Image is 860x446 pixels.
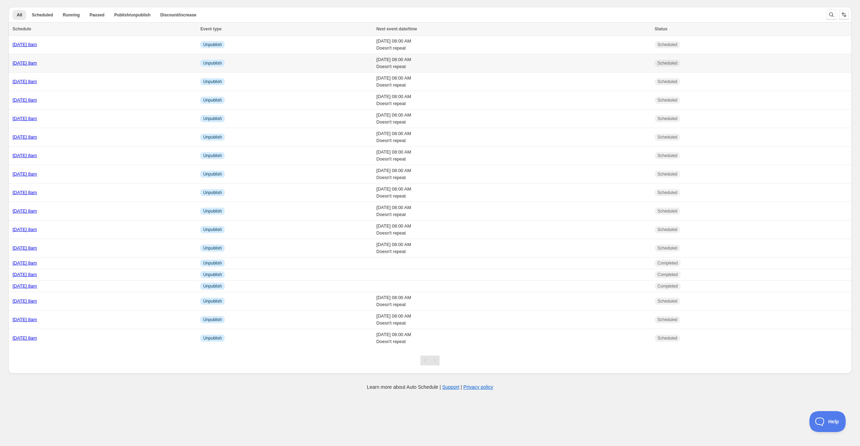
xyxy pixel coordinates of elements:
a: [DATE] 8am [13,283,37,289]
span: Scheduled [658,97,678,103]
a: [DATE] 8am [13,317,37,322]
p: Learn more about Auto Schedule | | [367,384,493,391]
span: Unpublish [203,227,222,232]
span: Unpublish [203,317,222,322]
td: [DATE] 08:00 AM Doesn't repeat [374,73,653,91]
span: Unpublish [203,97,222,103]
span: Completed [658,260,678,266]
span: Unpublish [203,116,222,121]
td: [DATE] 08:00 AM Doesn't repeat [374,221,653,239]
a: [DATE] 8am [13,260,37,266]
span: Unpublish [203,272,222,277]
iframe: Toggle Customer Support [809,411,846,432]
span: Publish/unpublish [114,12,150,18]
a: [DATE] 8am [13,335,37,341]
a: [DATE] 8am [13,190,37,195]
span: Scheduled [658,79,678,84]
span: Scheduled [658,317,678,322]
td: [DATE] 08:00 AM Doesn't repeat [374,239,653,258]
td: [DATE] 08:00 AM Doesn't repeat [374,329,653,348]
a: [DATE] 8am [13,116,37,121]
nav: Pagination [420,356,440,365]
span: Unpublish [203,245,222,251]
span: Unpublish [203,60,222,66]
span: Discount/increase [160,12,196,18]
span: Unpublish [203,79,222,84]
td: [DATE] 08:00 AM Doesn't repeat [374,54,653,73]
span: Scheduled [32,12,53,18]
span: Unpublish [203,171,222,177]
span: Schedule [13,27,31,31]
span: Scheduled [658,171,678,177]
a: [DATE] 8am [13,208,37,214]
a: [DATE] 8am [13,134,37,140]
span: Scheduled [658,153,678,158]
a: [DATE] 8am [13,245,37,251]
span: Unpublish [203,283,222,289]
span: All [17,12,22,18]
span: Scheduled [658,60,678,66]
span: Completed [658,272,678,277]
span: Scheduled [658,335,678,341]
a: [DATE] 8am [13,60,37,66]
span: Unpublish [203,335,222,341]
span: Event type [200,27,222,31]
span: Unpublish [203,42,222,47]
td: [DATE] 08:00 AM Doesn't repeat [374,128,653,147]
span: Scheduled [658,134,678,140]
a: [DATE] 8am [13,298,37,304]
a: [DATE] 8am [13,97,37,103]
a: [DATE] 8am [13,227,37,232]
a: [DATE] 8am [13,272,37,277]
td: [DATE] 08:00 AM Doesn't repeat [374,184,653,202]
td: [DATE] 08:00 AM Doesn't repeat [374,311,653,329]
span: Scheduled [658,208,678,214]
span: Unpublish [203,190,222,195]
span: Running [63,12,80,18]
span: Unpublish [203,260,222,266]
span: Unpublish [203,134,222,140]
td: [DATE] 08:00 AM Doesn't repeat [374,91,653,110]
span: Scheduled [658,227,678,232]
td: [DATE] 08:00 AM Doesn't repeat [374,202,653,221]
a: [DATE] 8am [13,79,37,84]
td: [DATE] 08:00 AM Doesn't repeat [374,36,653,54]
button: Search and filter results [827,10,836,20]
span: Scheduled [658,116,678,121]
a: [DATE] 8am [13,153,37,158]
a: [DATE] 8am [13,171,37,177]
span: Scheduled [658,245,678,251]
span: Unpublish [203,208,222,214]
span: Status [655,27,668,31]
a: [DATE] 8am [13,42,37,47]
span: Scheduled [658,190,678,195]
span: Scheduled [658,298,678,304]
span: Next event date/time [376,27,417,31]
td: [DATE] 08:00 AM Doesn't repeat [374,147,653,165]
span: Completed [658,283,678,289]
span: Unpublish [203,298,222,304]
span: Scheduled [658,42,678,47]
td: [DATE] 08:00 AM Doesn't repeat [374,110,653,128]
td: [DATE] 08:00 AM Doesn't repeat [374,165,653,184]
span: Paused [90,12,105,18]
button: Sort the results [839,10,849,20]
td: [DATE] 08:00 AM Doesn't repeat [374,292,653,311]
a: Support [442,384,459,390]
a: Privacy policy [463,384,493,390]
span: Unpublish [203,153,222,158]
